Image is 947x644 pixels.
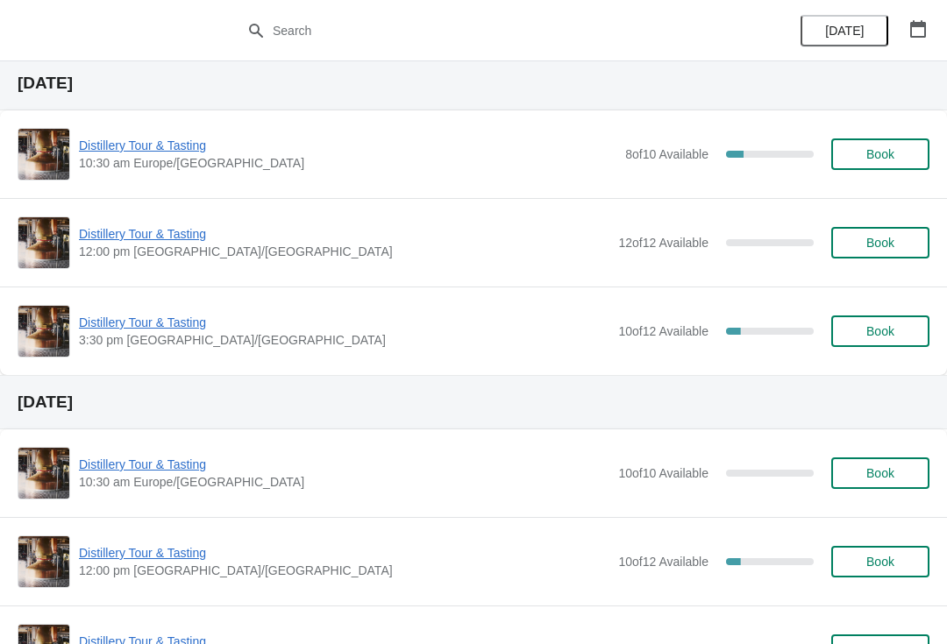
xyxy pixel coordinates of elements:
[79,314,609,331] span: Distillery Tour & Tasting
[18,536,69,587] img: Distillery Tour & Tasting | | 12:00 pm Europe/London
[618,324,708,338] span: 10 of 12 Available
[825,24,864,38] span: [DATE]
[625,147,708,161] span: 8 of 10 Available
[618,555,708,569] span: 10 of 12 Available
[18,393,929,411] h2: [DATE]
[18,74,929,92] h2: [DATE]
[831,138,929,170] button: Book
[618,466,708,480] span: 10 of 10 Available
[866,466,894,480] span: Book
[831,227,929,258] button: Book
[272,15,710,46] input: Search
[79,225,609,243] span: Distillery Tour & Tasting
[801,15,888,46] button: [DATE]
[866,324,894,338] span: Book
[618,236,708,250] span: 12 of 12 Available
[79,544,609,562] span: Distillery Tour & Tasting
[18,306,69,357] img: Distillery Tour & Tasting | | 3:30 pm Europe/London
[866,555,894,569] span: Book
[866,147,894,161] span: Book
[79,562,609,579] span: 12:00 pm [GEOGRAPHIC_DATA]/[GEOGRAPHIC_DATA]
[79,456,609,473] span: Distillery Tour & Tasting
[18,129,69,180] img: Distillery Tour & Tasting | | 10:30 am Europe/London
[831,315,929,347] button: Book
[831,457,929,489] button: Book
[79,331,609,349] span: 3:30 pm [GEOGRAPHIC_DATA]/[GEOGRAPHIC_DATA]
[18,217,69,268] img: Distillery Tour & Tasting | | 12:00 pm Europe/London
[79,137,616,154] span: Distillery Tour & Tasting
[831,546,929,577] button: Book
[79,243,609,260] span: 12:00 pm [GEOGRAPHIC_DATA]/[GEOGRAPHIC_DATA]
[79,154,616,172] span: 10:30 am Europe/[GEOGRAPHIC_DATA]
[18,448,69,499] img: Distillery Tour & Tasting | | 10:30 am Europe/London
[79,473,609,491] span: 10:30 am Europe/[GEOGRAPHIC_DATA]
[866,236,894,250] span: Book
